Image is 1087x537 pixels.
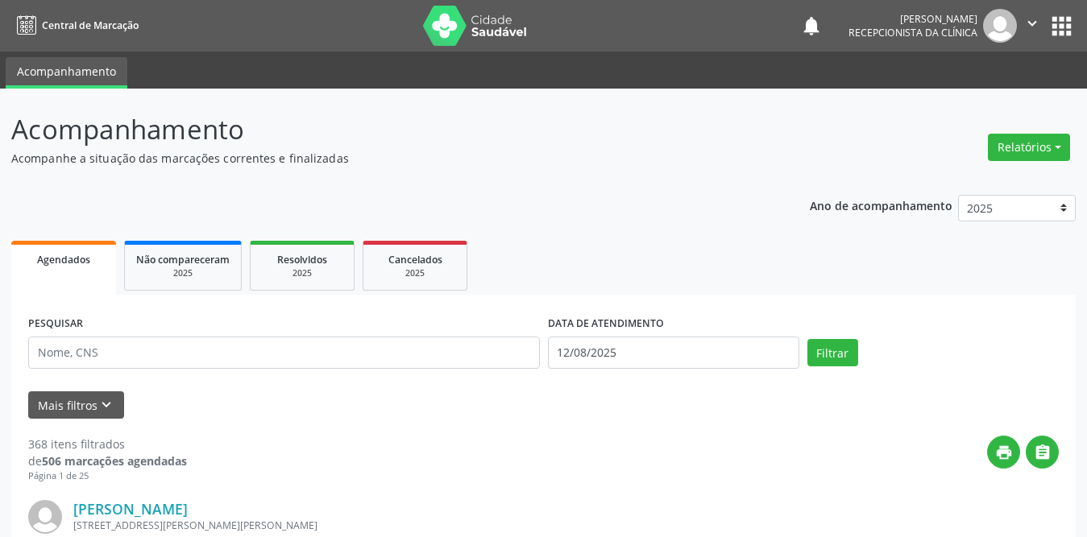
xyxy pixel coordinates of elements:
button: apps [1048,12,1076,40]
span: Recepcionista da clínica [848,26,977,39]
img: img [983,9,1017,43]
label: PESQUISAR [28,312,83,337]
span: Resolvidos [277,253,327,266]
a: [PERSON_NAME] [73,500,188,518]
i: keyboard_arrow_down [97,396,115,414]
i:  [1023,14,1041,32]
span: Não compareceram [136,253,230,266]
div: 2025 [262,267,342,279]
button:  [1026,436,1059,469]
span: Agendados [37,253,90,266]
button: Relatórios [988,134,1070,161]
button: Filtrar [807,339,858,366]
span: Central de Marcação [42,19,139,32]
span: Cancelados [388,253,442,266]
i:  [1034,444,1052,461]
button: print [987,436,1020,469]
div: 368 itens filtrados [28,436,187,452]
div: 2025 [136,267,230,279]
button: Mais filtroskeyboard_arrow_down [28,391,124,419]
input: Selecione um intervalo [548,337,799,369]
a: Central de Marcação [11,12,139,39]
p: Acompanhamento [11,109,757,150]
i: print [995,444,1013,461]
div: [PERSON_NAME] [848,12,977,26]
div: Página 1 de 25 [28,469,187,483]
p: Ano de acompanhamento [810,195,952,215]
input: Nome, CNS [28,337,540,369]
div: [STREET_ADDRESS][PERSON_NAME][PERSON_NAME] [73,518,817,532]
div: de [28,452,187,469]
div: 2025 [375,267,455,279]
a: Acompanhamento [6,57,127,89]
p: Acompanhe a situação das marcações correntes e finalizadas [11,150,757,167]
strong: 506 marcações agendadas [42,453,187,469]
label: DATA DE ATENDIMENTO [548,312,664,337]
button: notifications [800,14,823,37]
button:  [1017,9,1048,43]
